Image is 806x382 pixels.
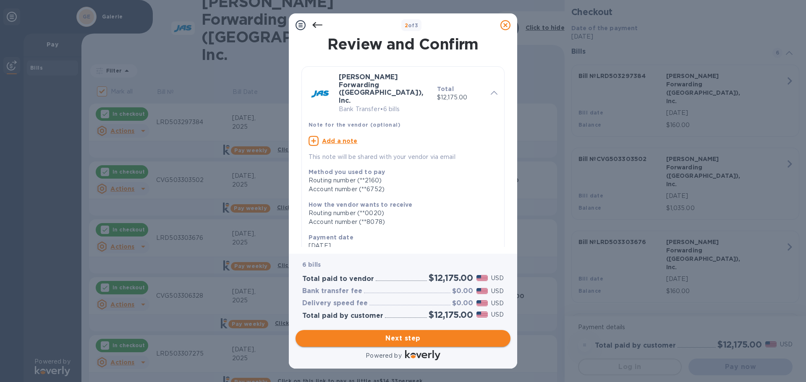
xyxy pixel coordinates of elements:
[302,287,362,295] h3: Bank transfer fee
[429,309,473,320] h2: $12,175.00
[405,22,408,29] span: 2
[452,299,473,307] h3: $0.00
[302,312,383,320] h3: Total paid by customer
[309,153,497,161] p: This note will be shared with your vendor via email
[309,234,353,241] b: Payment date
[309,122,400,128] b: Note for the vendor (optional)
[366,351,401,360] p: Powered by
[429,273,473,283] h2: $12,175.00
[476,300,488,306] img: USD
[309,185,491,194] div: Account number (**6752)
[339,105,430,114] p: Bank Transfer • 6 bills
[309,218,491,226] div: Account number (**8078)
[476,312,488,317] img: USD
[302,261,321,268] b: 6 bills
[296,330,510,347] button: Next step
[302,333,504,343] span: Next step
[309,169,385,175] b: Method you used to pay
[302,275,374,283] h3: Total paid to vendor
[437,86,454,92] b: Total
[322,138,358,144] u: Add a note
[405,22,419,29] b: of 3
[491,287,504,296] p: USD
[339,73,423,104] b: [PERSON_NAME] Forwarding ([GEOGRAPHIC_DATA]), Inc.
[309,209,491,218] div: Routing number (**0020)
[491,274,504,283] p: USD
[309,242,491,250] p: [DATE]
[309,73,497,161] div: [PERSON_NAME] Forwarding ([GEOGRAPHIC_DATA]), Inc.Bank Transfer•6 billsTotal$12,175.00Note for th...
[452,287,473,295] h3: $0.00
[309,176,491,185] div: Routing number (**2160)
[476,275,488,281] img: USD
[309,201,413,208] b: How the vendor wants to receive
[491,310,504,319] p: USD
[302,299,368,307] h3: Delivery speed fee
[476,288,488,294] img: USD
[491,299,504,308] p: USD
[405,350,440,360] img: Logo
[300,35,506,53] h1: Review and Confirm
[437,93,484,102] p: $12,175.00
